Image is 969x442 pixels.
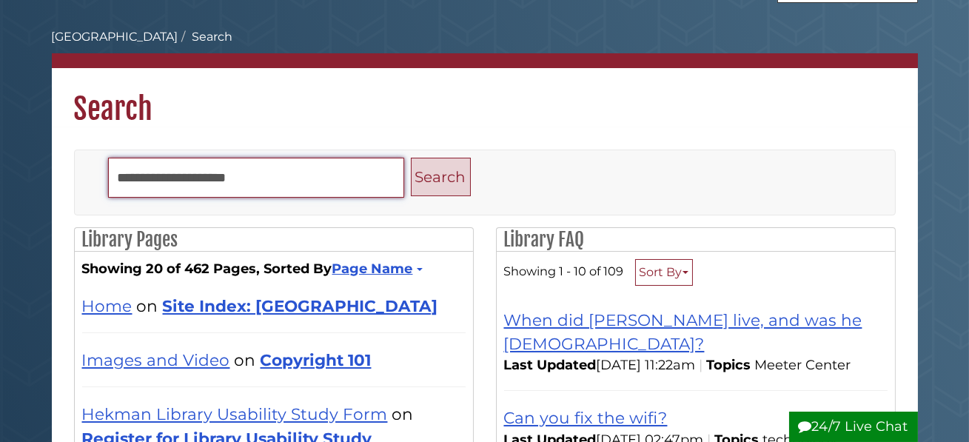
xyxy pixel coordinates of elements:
a: Home [82,296,133,315]
strong: Showing 20 of 462 Pages, Sorted By [82,259,466,279]
h2: Library FAQ [497,228,895,252]
ul: Topics [755,357,855,373]
button: Search [411,158,471,197]
a: Can you fix the wifi? [504,408,668,427]
span: Showing 1 - 10 of 109 [504,264,624,278]
h1: Search [52,68,918,127]
li: Meeter Center [755,355,855,375]
h2: Library Pages [75,228,473,252]
span: | [696,357,707,373]
li: Search [178,28,233,46]
a: Hekman Library Usability Study Form [82,404,388,423]
span: on [137,296,158,315]
nav: breadcrumb [52,28,918,68]
a: Images and Video [82,350,230,369]
button: 24/7 Live Chat [789,412,918,442]
a: [GEOGRAPHIC_DATA] [52,30,178,44]
span: [DATE] 11:22am [504,357,696,373]
button: Sort By [635,259,693,286]
a: When did [PERSON_NAME] live, and was he [DEMOGRAPHIC_DATA]? [504,310,862,353]
span: on [235,350,256,369]
span: on [392,404,414,423]
a: Copyright 101 [261,350,372,369]
span: Topics [707,357,751,373]
a: Site Index: [GEOGRAPHIC_DATA] [163,296,438,315]
a: Page Name [332,261,420,277]
span: Last Updated [504,357,597,373]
